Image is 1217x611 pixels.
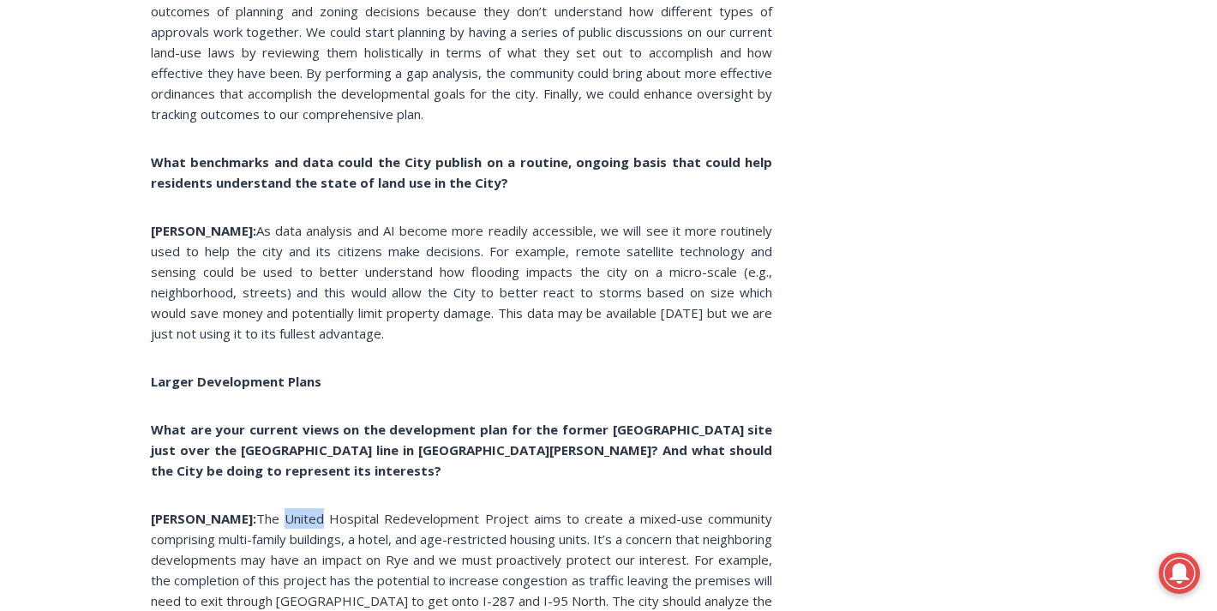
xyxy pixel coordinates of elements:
b: What benchmarks and data could the City publish on a routine, ongoing basis that could help resid... [151,153,772,191]
div: 6 [179,162,187,179]
div: 6 [200,162,207,179]
div: "At the 10am stand-up meeting, each intern gets a chance to take [PERSON_NAME] and the other inte... [433,1,810,166]
div: / [191,162,195,179]
h4: [PERSON_NAME] Read Sanctuary Fall Fest: [DATE] [14,172,219,212]
span: As data analysis and AI become more readily accessible, we will see it more routinely used to hel... [151,222,772,342]
a: Intern @ [DOMAIN_NAME] [412,166,830,213]
b: Larger Development Plans [151,373,321,390]
b: [PERSON_NAME]: [151,510,256,527]
div: Two by Two Animal Haven & The Nature Company: The Wild World of Animals [179,48,239,158]
a: [PERSON_NAME] Read Sanctuary Fall Fest: [DATE] [1,171,248,213]
span: Intern @ [DOMAIN_NAME] [448,171,794,209]
b: [PERSON_NAME]: [151,222,256,239]
b: What are your current views on the development plan for the former [GEOGRAPHIC_DATA] site just ov... [151,421,772,479]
